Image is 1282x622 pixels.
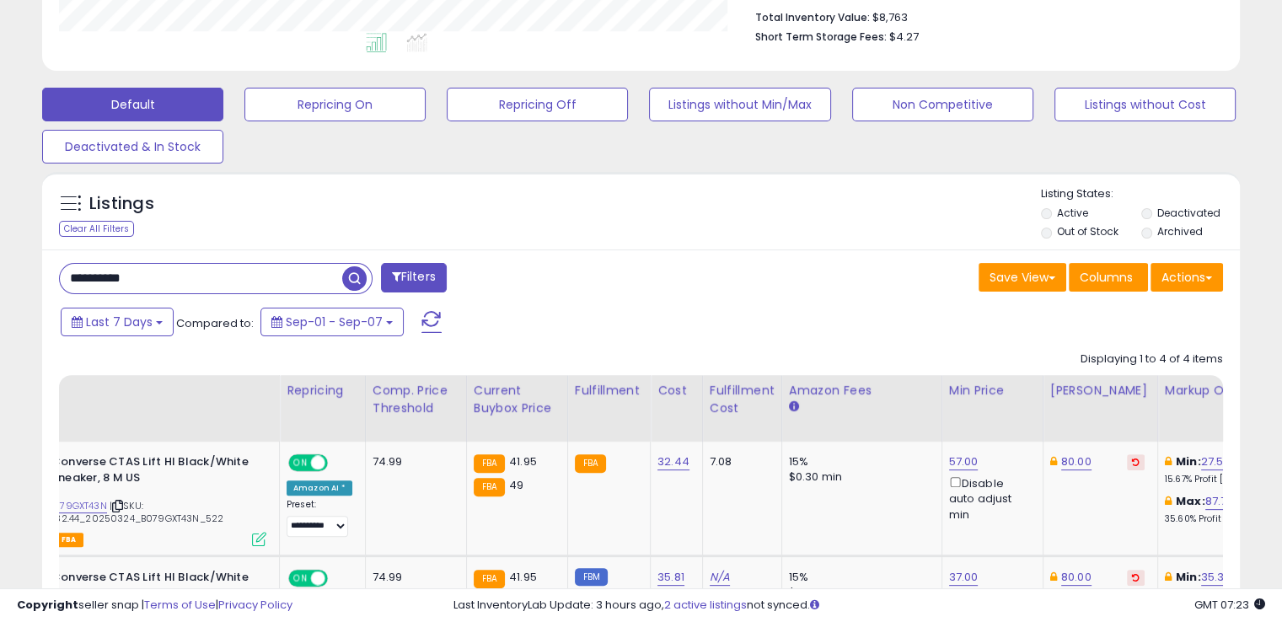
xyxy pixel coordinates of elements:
[17,598,292,614] div: seller snap | |
[474,478,505,496] small: FBA
[1080,269,1133,286] span: Columns
[1176,569,1201,585] b: Min:
[1194,597,1265,613] span: 2025-09-15 07:23 GMT
[755,10,870,24] b: Total Inventory Value:
[710,382,775,417] div: Fulfillment Cost
[1205,493,1234,510] a: 87.79
[447,88,628,121] button: Repricing Off
[1069,263,1148,292] button: Columns
[1176,493,1205,509] b: Max:
[260,308,404,336] button: Sep-01 - Sep-07
[789,454,929,469] div: 15%
[453,598,1265,614] div: Last InventoryLab Update: 3 hours ago, not synced.
[373,570,453,585] div: 74.99
[1050,382,1151,399] div: [PERSON_NAME]
[287,382,358,399] div: Repricing
[61,308,174,336] button: Last 7 Days
[509,569,537,585] span: 41.95
[657,382,695,399] div: Cost
[55,533,83,547] span: FBA
[1041,186,1240,202] p: Listing States:
[290,571,311,586] span: ON
[575,382,643,399] div: Fulfillment
[1054,88,1236,121] button: Listings without Cost
[789,570,929,585] div: 15%
[1201,453,1231,470] a: 27.53
[373,454,453,469] div: 74.99
[1061,453,1092,470] a: 80.00
[1061,569,1092,586] a: 80.00
[244,88,426,121] button: Repricing On
[287,499,352,537] div: Preset:
[710,569,730,586] a: N/A
[1156,224,1202,239] label: Archived
[86,314,153,330] span: Last 7 Days
[48,499,107,513] a: B079GXT43N
[89,192,154,216] h5: Listings
[51,570,256,605] b: Converse CTAS Lift HI Black/White Sneaker, 8 M US
[1081,351,1223,367] div: Displaying 1 to 4 of 4 items
[42,130,223,164] button: Deactivated & In Stock
[852,88,1033,121] button: Non Competitive
[710,454,769,469] div: 7.08
[13,499,223,524] span: | SKU: YC_Jeff_32.44_20250324_B079GXT43N_522
[59,221,134,237] div: Clear All Filters
[176,315,254,331] span: Compared to:
[575,568,608,586] small: FBM
[42,88,223,121] button: Default
[381,263,447,292] button: Filters
[17,597,78,613] strong: Copyright
[51,454,256,490] b: Converse CTAS Lift HI Black/White Sneaker, 8 M US
[474,454,505,473] small: FBA
[789,469,929,485] div: $0.30 min
[949,474,1030,523] div: Disable auto adjust min
[144,597,216,613] a: Terms of Use
[755,29,887,44] b: Short Term Storage Fees:
[9,382,272,399] div: Title
[286,314,383,330] span: Sep-01 - Sep-07
[287,480,352,496] div: Amazon AI *
[949,453,979,470] a: 57.00
[1176,453,1201,469] b: Min:
[789,399,799,415] small: Amazon Fees.
[509,477,523,493] span: 49
[789,382,935,399] div: Amazon Fees
[1156,206,1220,220] label: Deactivated
[1057,206,1088,220] label: Active
[1151,263,1223,292] button: Actions
[649,88,830,121] button: Listings without Min/Max
[509,453,537,469] span: 41.95
[657,453,689,470] a: 32.44
[1057,224,1118,239] label: Out of Stock
[949,569,979,586] a: 37.00
[13,454,266,544] div: ASIN:
[755,6,1210,26] li: $8,763
[979,263,1066,292] button: Save View
[325,456,352,470] span: OFF
[889,29,919,45] span: $4.27
[664,597,747,613] a: 2 active listings
[949,382,1036,399] div: Min Price
[657,569,684,586] a: 35.81
[290,456,311,470] span: ON
[575,454,606,473] small: FBA
[474,382,561,417] div: Current Buybox Price
[373,382,459,417] div: Comp. Price Threshold
[218,597,292,613] a: Privacy Policy
[1201,569,1231,586] a: 35.30
[474,570,505,588] small: FBA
